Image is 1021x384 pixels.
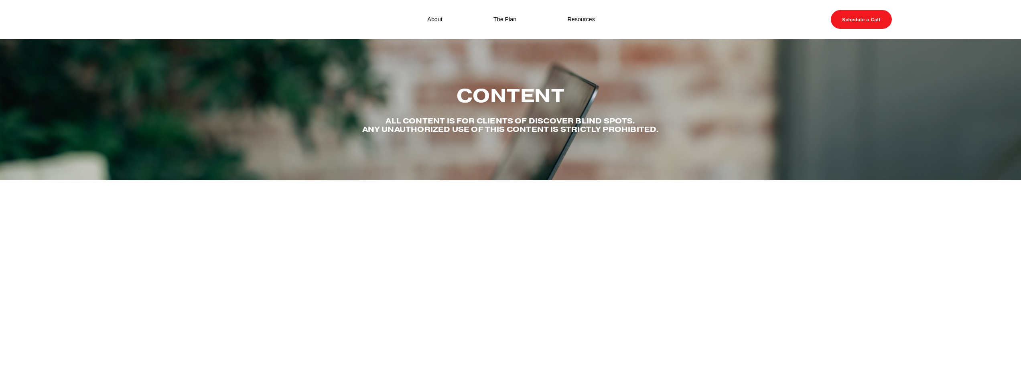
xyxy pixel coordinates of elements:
span: One word blogs [471,352,551,362]
h2: Content [321,86,700,106]
a: Resources [567,14,595,25]
a: Schedule a Call [831,10,892,29]
span: Voice Overs [737,352,795,362]
a: About [427,14,442,25]
img: Discover Blind Spots [130,10,181,29]
h4: All content is for Clients of Discover Blind spots. Any unauthorized use of this content is stric... [321,117,700,134]
a: The Plan [493,14,516,25]
span: Thought LEadership Video Scripts [171,352,339,362]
